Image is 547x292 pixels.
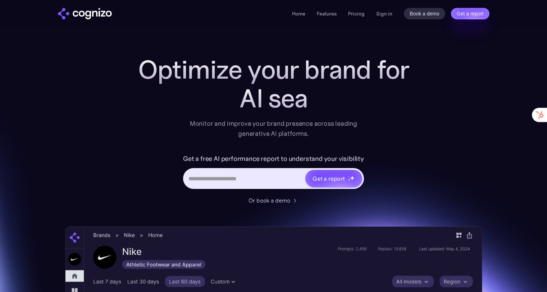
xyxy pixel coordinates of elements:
img: star [348,179,351,181]
div: Or book a demo [249,196,290,205]
div: Get a report [313,174,345,183]
form: Hero URL Input Form [183,153,364,193]
div: Monitor and improve your brand presence across leading generative AI platforms. [185,119,362,139]
h1: Optimize your brand for [130,55,418,84]
a: Sign in [376,9,392,18]
img: star [348,176,349,177]
a: Or book a demo [249,196,299,205]
img: star [350,176,355,180]
label: Get a free AI performance report to understand your visibility [183,153,364,164]
a: Get a reportstarstarstar [305,169,363,188]
a: home [58,8,112,19]
div: AI sea [130,84,418,113]
a: Book a demo [404,8,445,19]
a: Home [292,10,305,17]
a: Pricing [348,10,365,17]
a: Get a report [451,8,489,19]
a: Features [317,10,337,17]
img: cognizo logo [58,8,112,19]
